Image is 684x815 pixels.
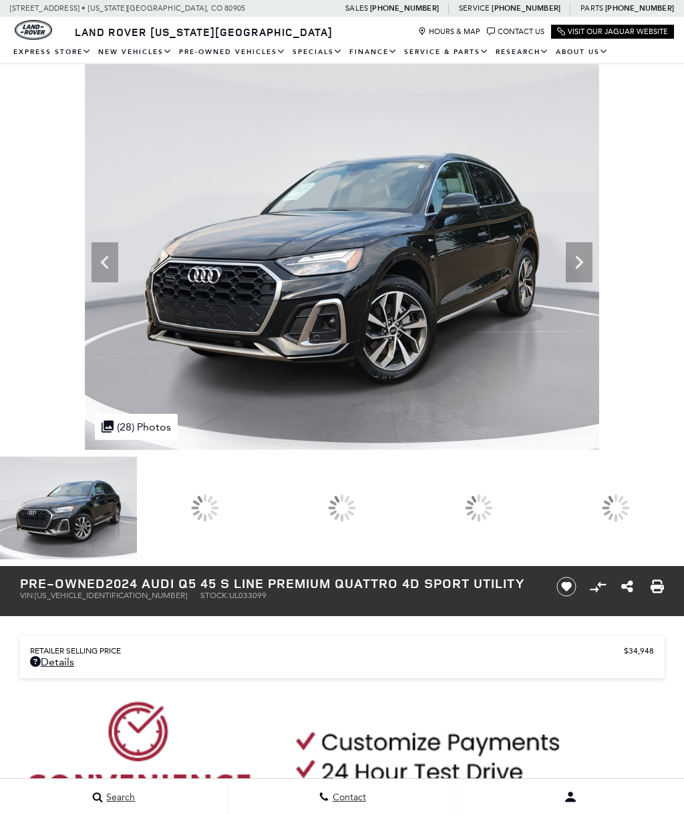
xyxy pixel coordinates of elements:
div: (28) Photos [95,414,178,440]
span: UL033099 [229,591,267,600]
a: Pre-Owned Vehicles [176,41,289,64]
a: Service & Parts [401,41,492,64]
span: $34,948 [624,646,654,655]
a: About Us [552,41,612,64]
a: Retailer Selling Price $34,948 [30,646,654,655]
span: [US_VEHICLE_IDENTIFICATION_NUMBER] [35,591,187,600]
a: Land Rover [US_STATE][GEOGRAPHIC_DATA] [67,25,341,39]
a: Print this Pre-Owned 2024 Audi Q5 45 S line Premium quattro 4D Sport Utility [651,579,664,595]
button: user-profile-menu [456,780,684,814]
button: Save vehicle [552,576,581,597]
a: Contact Us [487,27,544,36]
a: [PHONE_NUMBER] [492,3,560,13]
button: Compare vehicle [588,577,608,597]
span: Land Rover [US_STATE][GEOGRAPHIC_DATA] [75,25,333,39]
a: Specials [289,41,346,64]
span: Retailer Selling Price [30,646,624,655]
img: Used 2024 Brilliant Black Audi 45 S line Premium image 1 [85,64,600,450]
a: Finance [346,41,401,64]
span: VIN: [20,591,35,600]
a: land-rover [15,20,52,40]
span: Search [103,792,135,803]
span: Contact [329,792,366,803]
strong: Pre-Owned [20,574,106,592]
a: Share this Pre-Owned 2024 Audi Q5 45 S line Premium quattro 4D Sport Utility [621,579,633,595]
a: [STREET_ADDRESS] • [US_STATE][GEOGRAPHIC_DATA], CO 80905 [10,4,245,13]
a: Visit Our Jaguar Website [557,27,668,36]
nav: Main Navigation [10,41,674,64]
a: [PHONE_NUMBER] [370,3,439,13]
span: Stock: [200,591,229,600]
h1: 2024 Audi Q5 45 S line Premium quattro 4D Sport Utility [20,576,537,591]
a: Hours & Map [418,27,480,36]
a: [PHONE_NUMBER] [605,3,674,13]
a: New Vehicles [95,41,176,64]
img: Land Rover [15,20,52,40]
a: Research [492,41,552,64]
a: EXPRESS STORE [10,41,95,64]
a: Details [30,655,654,668]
